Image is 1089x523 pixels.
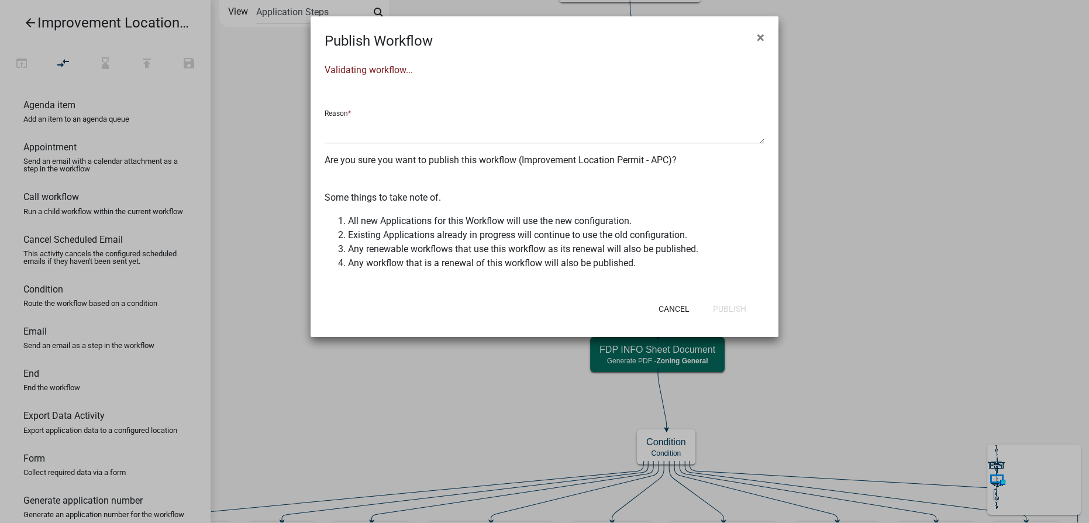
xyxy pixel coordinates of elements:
[325,30,433,51] h4: Publish Workflow
[348,256,764,270] li: Any workflow that is a renewal of this workflow will also be published.
[704,298,756,319] button: Publish
[649,298,699,319] button: Cancel
[325,153,764,167] p: Are you sure you want to publish this workflow (Improvement Location Permit - APC)?
[348,242,764,256] li: Any renewable workflows that use this workflow as its renewal will also be published.
[348,228,764,242] li: Existing Applications already in progress will continue to use the old configuration.
[325,63,764,77] p: Validating workflow...
[747,21,774,54] button: Close
[325,191,764,205] p: Some things to take note of.
[757,29,764,46] span: ×
[348,214,764,228] li: All new Applications for this Workflow will use the new configuration.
